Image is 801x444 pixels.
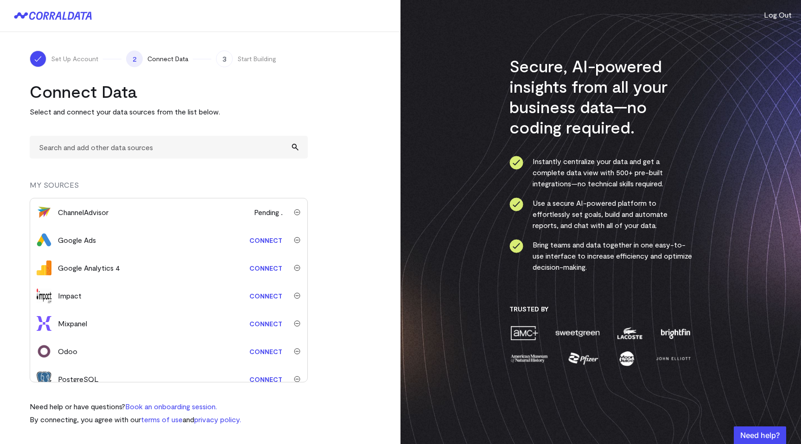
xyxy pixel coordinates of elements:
[30,179,308,198] div: MY SOURCES
[141,415,183,424] a: terms of use
[245,315,287,332] a: Connect
[194,415,241,424] a: privacy policy.
[245,343,287,360] a: Connect
[294,376,300,382] img: trash-40e54a27.svg
[37,316,51,331] img: mixpanel-dc8f5fa7.svg
[37,260,51,275] img: google_analytics_4-4ee20295.svg
[294,292,300,299] img: trash-40e54a27.svg
[294,320,300,327] img: trash-40e54a27.svg
[617,350,636,367] img: moon-juice-c312e729.png
[245,287,287,304] a: Connect
[509,197,523,211] img: ico-check-circle-4b19435c.svg
[37,205,51,220] img: channel_advisor-253d79db.svg
[58,235,96,246] div: Google Ads
[567,350,599,367] img: pfizer-e137f5fc.png
[659,325,692,341] img: brightfin-a251e171.png
[509,156,693,189] li: Instantly centralize your data and get a complete data view with 500+ pre-built integrations—no t...
[294,209,300,216] img: trash-40e54a27.svg
[509,305,693,313] h3: Trusted By
[509,239,693,273] li: Bring teams and data together in one easy-to-use interface to increase efficiency and optimize de...
[30,106,308,117] p: Select and connect your data sources from the list below.
[58,318,87,329] div: Mixpanel
[216,51,233,67] span: 3
[245,371,287,388] a: Connect
[294,237,300,243] img: trash-40e54a27.svg
[125,402,217,411] a: Book an onboarding session.
[30,136,308,159] input: Search and add other data sources
[616,325,643,341] img: lacoste-7a6b0538.png
[58,290,82,301] div: Impact
[58,374,99,385] div: PostgreSQL
[37,233,51,247] img: google_ads-c8121f33.png
[33,54,43,63] img: ico-check-white-5ff98cb1.svg
[245,232,287,249] a: Connect
[37,288,51,303] img: impact-33625990.svg
[58,262,120,273] div: Google Analytics 4
[294,265,300,271] img: trash-40e54a27.svg
[509,56,693,137] h3: Secure, AI-powered insights from all your business data—no coding required.
[554,325,601,341] img: sweetgreen-1d1fb32c.png
[58,346,77,357] div: Odoo
[294,348,300,355] img: trash-40e54a27.svg
[245,260,287,277] a: Connect
[37,372,51,387] img: postgres-5a1a2aed.svg
[30,401,241,412] p: Need help or have questions?
[30,81,308,101] h2: Connect Data
[254,207,287,218] span: Pending
[30,414,241,425] p: By connecting, you agree with our and
[237,54,276,63] span: Start Building
[764,9,792,20] button: Log Out
[509,350,549,367] img: amnh-5afada46.png
[37,344,51,359] img: odoo-0549de51.svg
[58,207,108,218] div: ChannelAdvisor
[655,350,692,367] img: john-elliott-25751c40.png
[509,197,693,231] li: Use a secure AI-powered platform to effortlessly set goals, build and automate reports, and chat ...
[51,54,98,63] span: Set Up Account
[509,239,523,253] img: ico-check-circle-4b19435c.svg
[509,325,539,341] img: amc-0b11a8f1.png
[126,51,143,67] span: 2
[509,156,523,170] img: ico-check-circle-4b19435c.svg
[147,54,188,63] span: Connect Data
